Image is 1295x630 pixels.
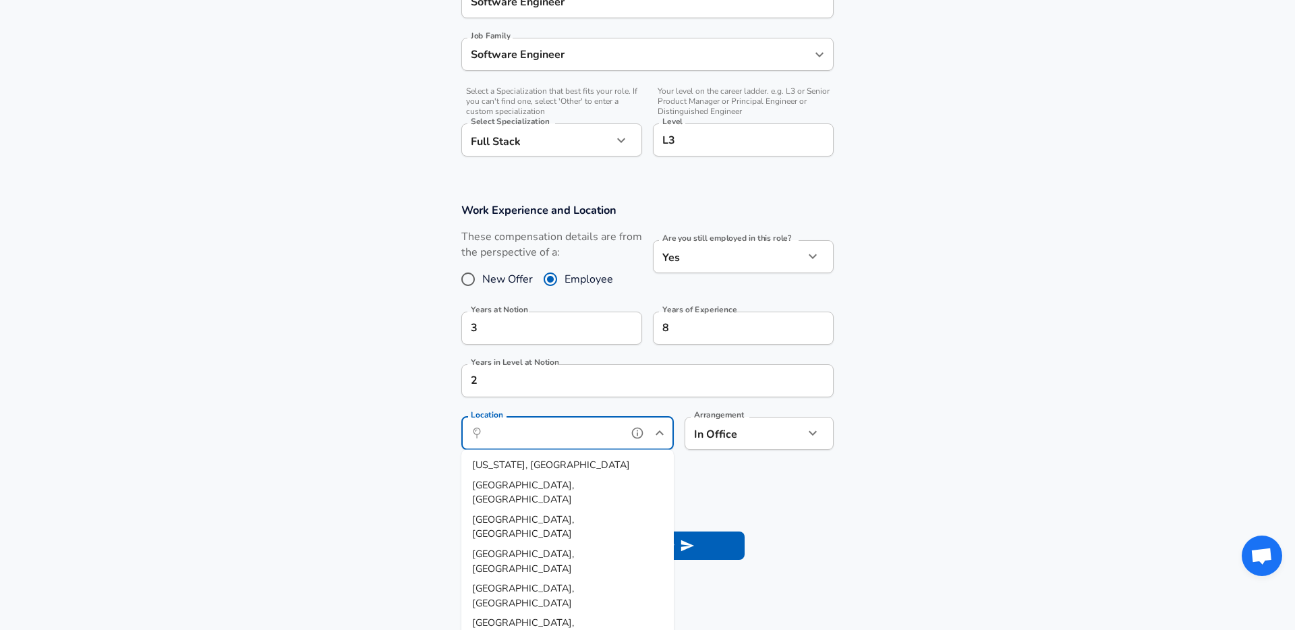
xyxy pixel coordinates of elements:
label: Years in Level at Notion [471,358,559,366]
input: 0 [461,312,612,345]
input: Software Engineer [467,44,807,65]
span: New Offer [482,271,533,287]
label: Job Family [471,32,511,40]
span: [GEOGRAPHIC_DATA], [GEOGRAPHIC_DATA] [472,478,574,506]
span: Select a Specialization that best fits your role. If you can't find one, select 'Other' to enter ... [461,86,642,117]
span: Your level on the career ladder. e.g. L3 or Senior Product Manager or Principal Engineer or Disti... [653,86,834,117]
div: Full Stack [461,123,612,156]
label: These compensation details are from the perspective of a: [461,229,642,260]
h3: Work Experience and Location [461,202,834,218]
button: Close [650,424,669,442]
button: help [627,423,647,443]
span: Employee [565,271,613,287]
span: [GEOGRAPHIC_DATA], [GEOGRAPHIC_DATA] [472,512,574,540]
label: Select Specialization [471,117,549,125]
label: Years at Notion [471,306,528,314]
div: Open chat [1242,536,1282,576]
label: Are you still employed in this role? [662,234,791,242]
span: [GEOGRAPHIC_DATA], [GEOGRAPHIC_DATA] [472,581,574,610]
button: Open [810,45,829,64]
div: Yes [653,240,804,273]
label: Location [471,411,502,419]
input: 7 [653,312,804,345]
label: Arrangement [694,411,744,419]
input: L3 [659,130,828,150]
label: Level [662,117,683,125]
input: 1 [461,364,804,397]
span: [US_STATE], [GEOGRAPHIC_DATA] [472,458,630,471]
label: Years of Experience [662,306,737,314]
span: [GEOGRAPHIC_DATA], [GEOGRAPHIC_DATA] [472,547,574,575]
div: In Office [685,417,784,450]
